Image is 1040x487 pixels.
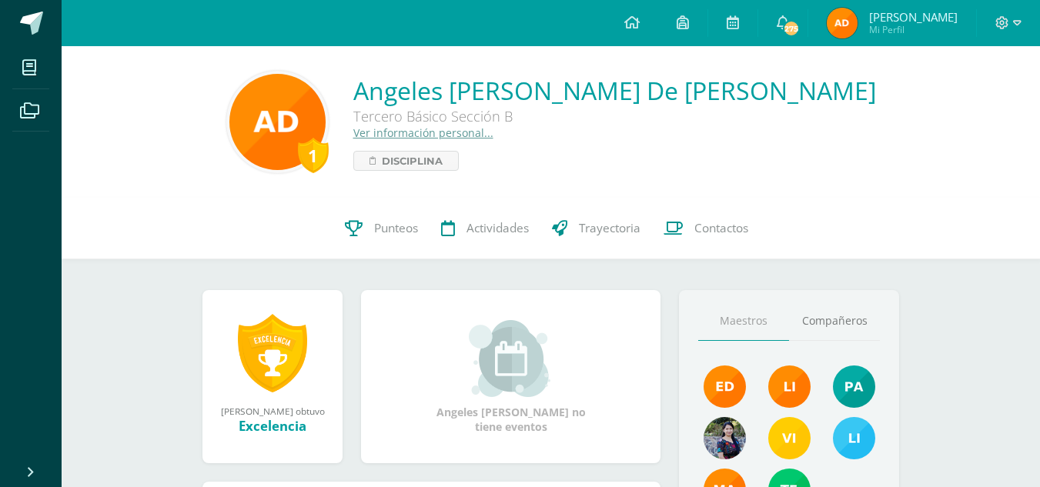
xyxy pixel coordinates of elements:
a: Maestros [698,302,789,341]
img: 3da42cf04e3fad28a5db84b10e9a9fea.png [229,74,326,170]
div: Angeles [PERSON_NAME] no tiene eventos [434,320,588,434]
img: cefb4344c5418beef7f7b4a6cc3e812c.png [768,365,811,408]
span: [PERSON_NAME] [869,9,958,25]
span: Trayectoria [579,220,640,236]
a: Disciplina [353,151,459,171]
div: 1 [298,138,329,173]
a: Ver información personal... [353,125,493,140]
div: Excelencia [218,417,327,435]
div: Tercero Básico Sección B [353,107,815,125]
span: Actividades [466,220,529,236]
img: event_small.png [469,320,553,397]
span: Mi Perfil [869,23,958,36]
img: f40e456500941b1b33f0807dd74ea5cf.png [704,365,746,408]
img: 0ee4c74e6f621185b04bb9cfb72a2a5b.png [768,417,811,459]
img: 6e5d2a59b032968e530f96f4f3ce5ba6.png [827,8,858,38]
a: Trayectoria [540,198,652,259]
div: [PERSON_NAME] obtuvo [218,405,327,417]
img: 40c28ce654064086a0d3fb3093eec86e.png [833,365,875,408]
a: Actividades [430,198,540,259]
img: 93ccdf12d55837f49f350ac5ca2a40a5.png [833,417,875,459]
a: Punteos [333,198,430,259]
span: Punteos [374,220,418,236]
a: Compañeros [789,302,880,341]
img: 9b17679b4520195df407efdfd7b84603.png [704,417,746,459]
span: Disciplina [382,152,443,170]
a: Angeles [PERSON_NAME] De [PERSON_NAME] [353,74,876,107]
a: Contactos [652,198,760,259]
span: Contactos [694,220,748,236]
span: 275 [783,20,800,37]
